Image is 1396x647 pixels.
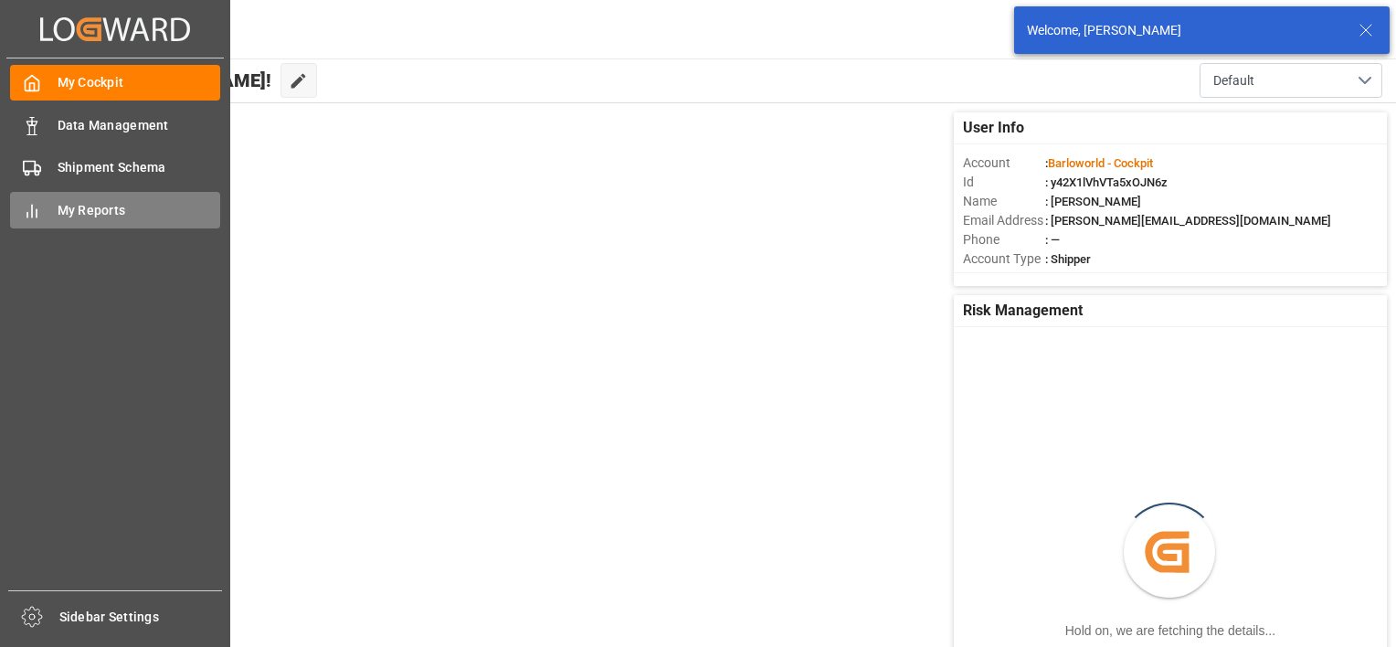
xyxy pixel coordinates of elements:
span: : [1045,156,1153,170]
span: Data Management [58,116,221,135]
div: Hold on, we are fetching the details... [1065,621,1275,641]
span: Sidebar Settings [59,608,223,627]
span: Hello [PERSON_NAME]! [75,63,271,98]
span: Id [963,173,1045,192]
span: : y42X1lVhVTa5xOJN6z [1045,175,1168,189]
a: My Cockpit [10,65,220,101]
a: Shipment Schema [10,150,220,186]
span: : [PERSON_NAME][EMAIL_ADDRESS][DOMAIN_NAME] [1045,214,1331,228]
button: open menu [1200,63,1382,98]
div: Welcome, [PERSON_NAME] [1027,21,1341,40]
span: Risk Management [963,300,1083,322]
a: My Reports [10,192,220,228]
span: My Reports [58,201,221,220]
span: Shipment Schema [58,158,221,177]
span: Phone [963,230,1045,249]
span: My Cockpit [58,73,221,92]
span: Account [963,154,1045,173]
span: : [PERSON_NAME] [1045,195,1141,208]
span: Email Address [963,211,1045,230]
span: Default [1213,71,1254,90]
a: Data Management [10,107,220,143]
span: Name [963,192,1045,211]
span: User Info [963,117,1024,139]
span: : Shipper [1045,252,1091,266]
span: : — [1045,233,1060,247]
span: Barloworld - Cockpit [1048,156,1153,170]
span: Account Type [963,249,1045,269]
